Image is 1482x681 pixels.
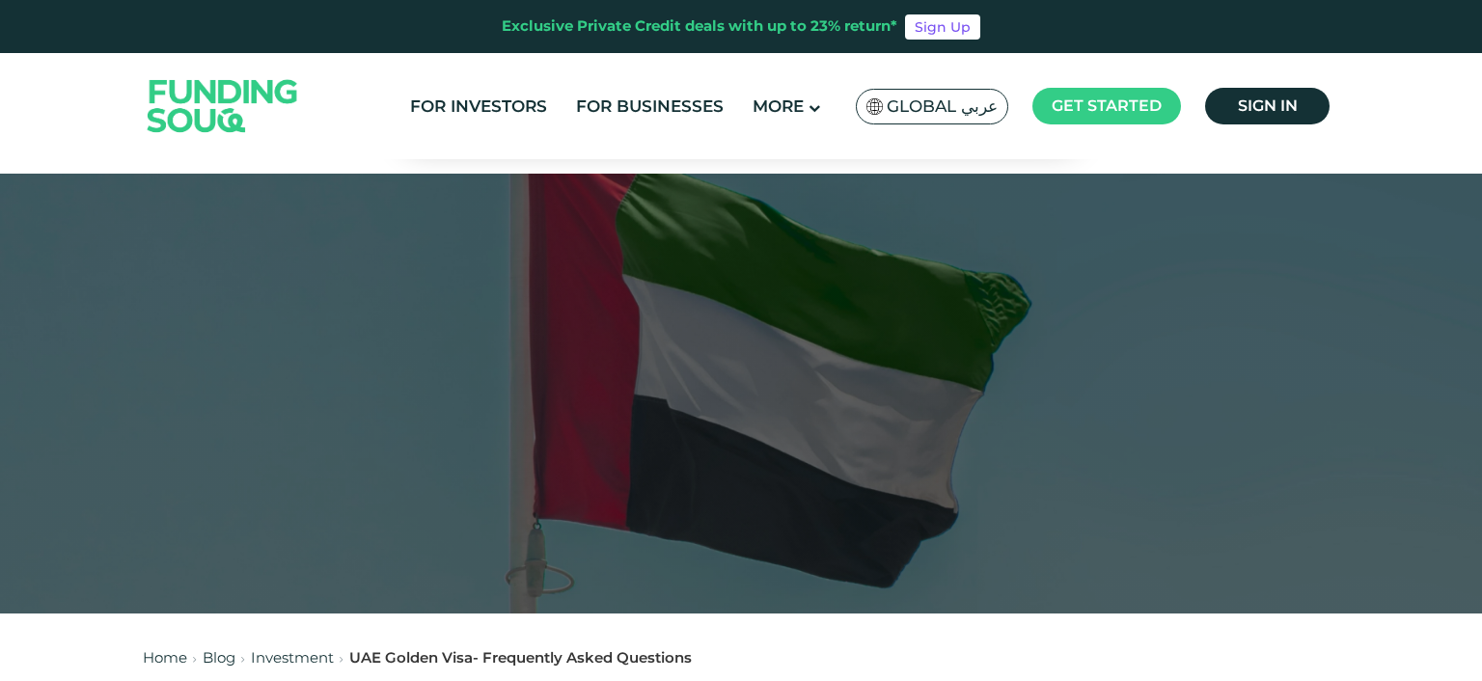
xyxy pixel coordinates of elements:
span: Get started [1052,96,1162,115]
span: More [753,96,804,116]
a: Blog [203,648,235,667]
span: Global عربي [887,95,998,118]
a: Home [143,648,187,667]
a: For Businesses [571,91,728,123]
img: SA Flag [866,98,884,115]
a: For Investors [405,91,552,123]
img: Logo [128,57,317,154]
a: Sign Up [905,14,980,40]
span: Sign in [1238,96,1298,115]
div: UAE Golden Visa- Frequently Asked Questions [349,647,692,669]
a: Sign in [1205,88,1330,124]
div: Exclusive Private Credit deals with up to 23% return* [502,15,897,38]
a: Investment [251,648,334,667]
